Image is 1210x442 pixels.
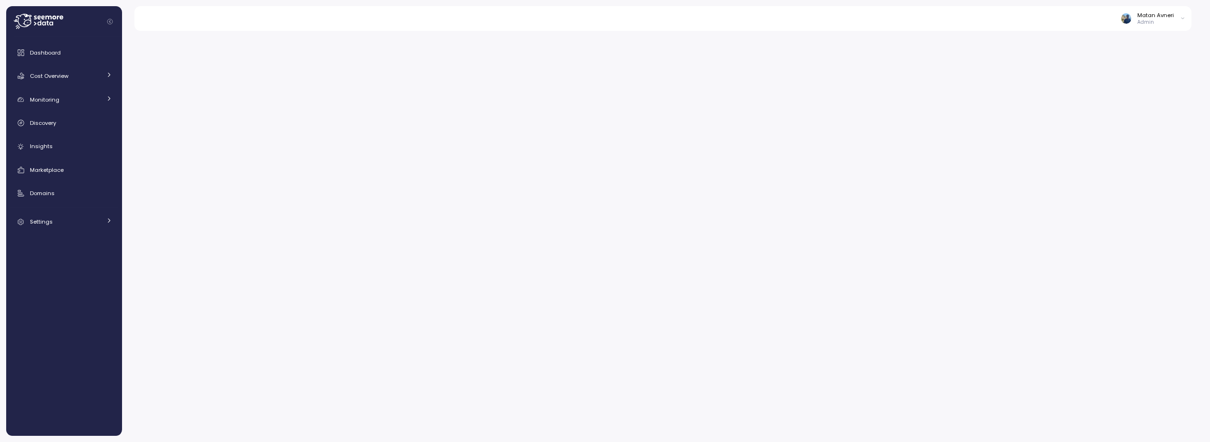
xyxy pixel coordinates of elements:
[30,218,53,226] span: Settings
[10,160,118,179] a: Marketplace
[104,18,116,25] button: Collapse navigation
[30,119,56,127] span: Discovery
[1137,11,1174,19] div: Matan Avneri
[1137,19,1174,26] p: Admin
[30,96,59,103] span: Monitoring
[1121,13,1131,23] img: ALV-UjVfSksKmUoXBNaDrFeS3Qi9tPjXMD7TSeXz2n-7POgtYERKmkpmgmFt31zyHvQOLKmUN4fZwhU0f2ISfnbVWZ2oxC16Y...
[10,212,118,231] a: Settings
[10,66,118,85] a: Cost Overview
[30,166,64,174] span: Marketplace
[10,113,118,132] a: Discovery
[10,137,118,156] a: Insights
[10,43,118,62] a: Dashboard
[10,90,118,109] a: Monitoring
[10,184,118,203] a: Domains
[30,72,68,80] span: Cost Overview
[30,142,53,150] span: Insights
[30,189,55,197] span: Domains
[30,49,61,56] span: Dashboard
